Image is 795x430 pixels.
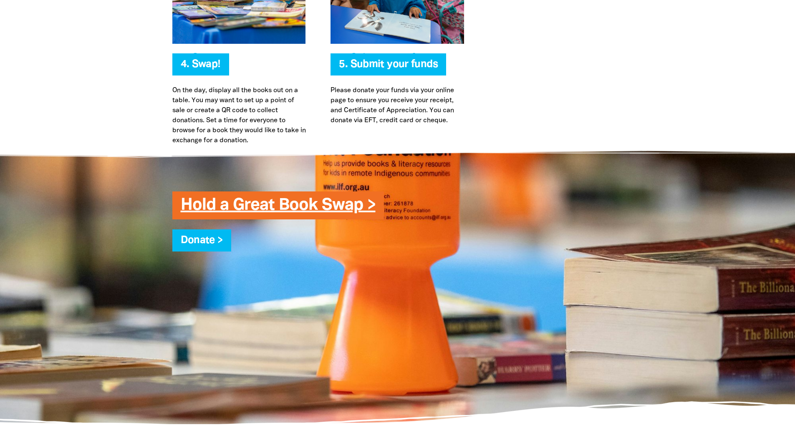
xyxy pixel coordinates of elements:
[181,60,221,75] span: 4. Swap!
[339,60,438,75] span: 5. Submit your funds
[181,198,376,213] a: Hold a Great Book Swap >
[331,85,464,126] p: Please donate your funds via your online page to ensure you receive your receipt, and Certificate...
[172,85,306,146] p: On the day, display all the books out on a table. You may want to set up a point of sale or creat...
[181,236,223,245] a: Donate >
